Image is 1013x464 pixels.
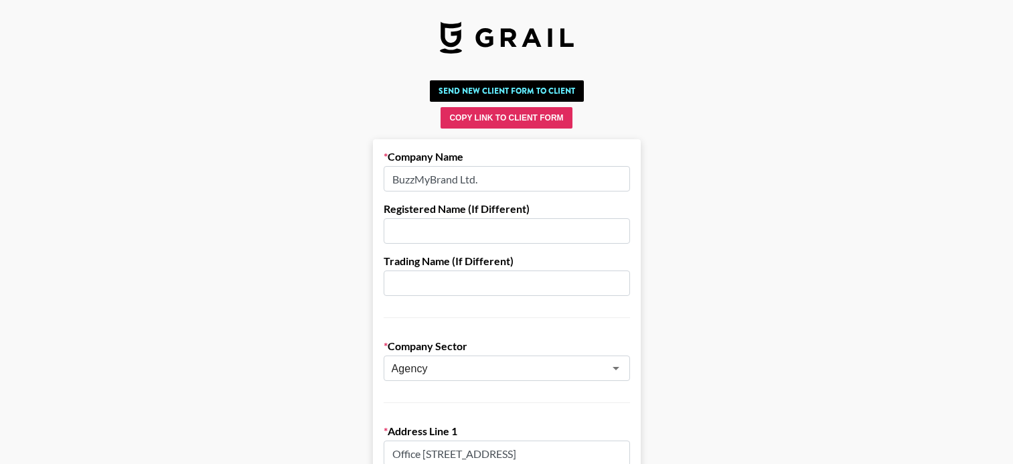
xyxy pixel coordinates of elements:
label: Company Name [384,150,630,163]
label: Address Line 1 [384,424,630,438]
label: Company Sector [384,339,630,353]
label: Registered Name (If Different) [384,202,630,216]
label: Trading Name (If Different) [384,254,630,268]
img: Grail Talent Logo [440,21,574,54]
button: Open [607,359,625,378]
button: Copy Link to Client Form [441,107,572,129]
button: Send New Client Form to Client [430,80,584,102]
